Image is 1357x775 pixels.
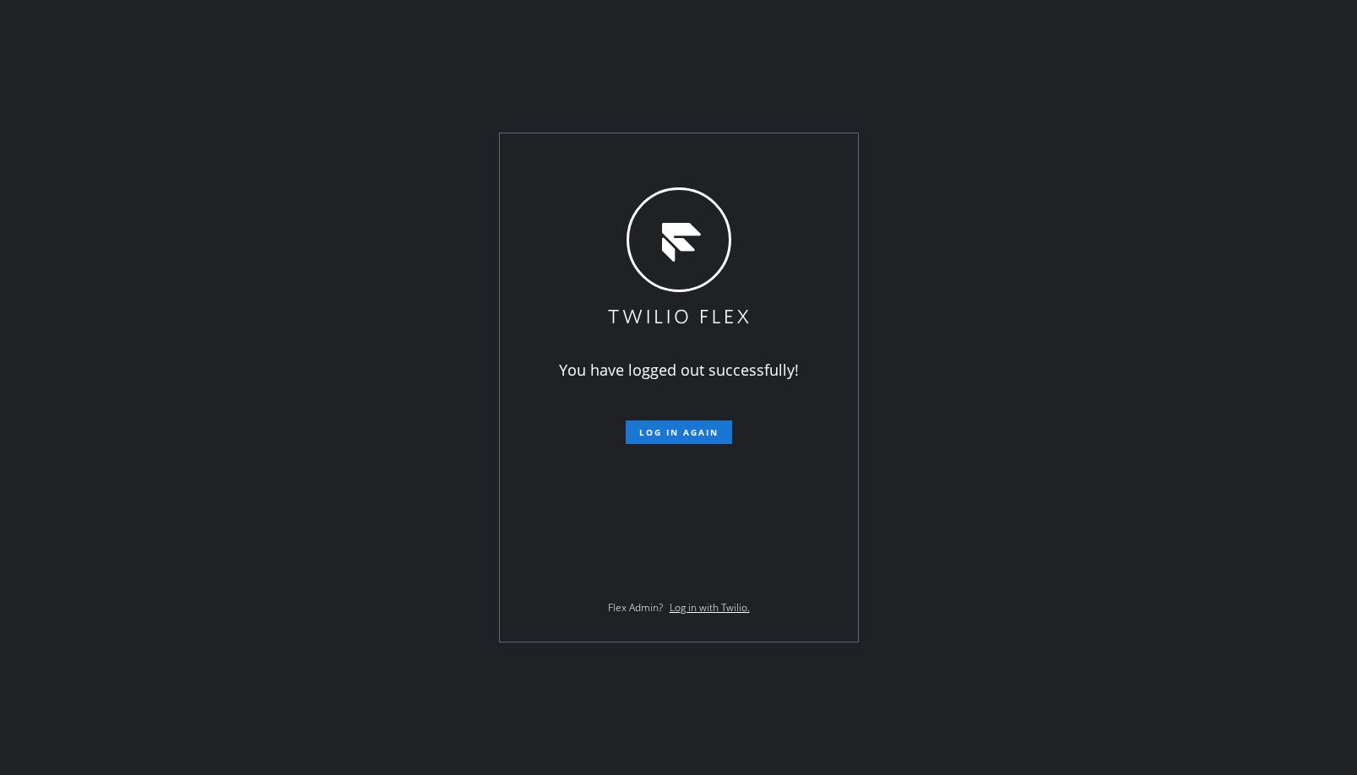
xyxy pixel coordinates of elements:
[626,420,732,444] button: Log in again
[608,600,663,615] span: Flex Admin?
[670,600,750,615] a: Log in with Twilio.
[559,360,799,380] span: You have logged out successfully!
[639,426,719,438] span: Log in again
